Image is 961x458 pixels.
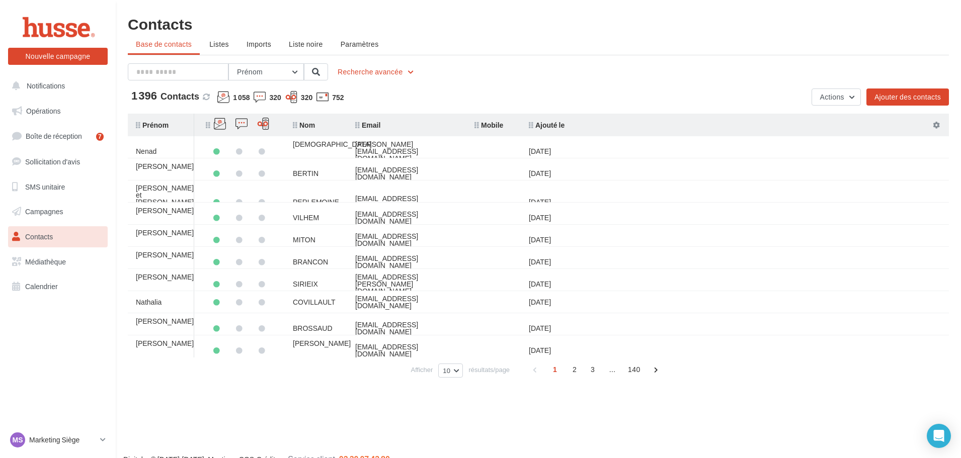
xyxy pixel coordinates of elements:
[301,93,312,103] span: 320
[411,365,433,375] span: Afficher
[6,101,110,122] a: Opérations
[26,132,82,140] span: Boîte de réception
[567,361,583,378] span: 2
[355,121,380,129] span: Email
[289,40,323,48] span: Liste noire
[136,207,194,214] div: [PERSON_NAME]
[443,367,450,375] span: 10
[136,299,162,306] div: Nathalia
[927,424,951,448] div: Open Intercom Messenger
[355,233,458,247] div: [EMAIL_ADDRESS][DOMAIN_NAME]
[624,361,644,378] span: 140
[247,40,271,48] span: Imports
[529,236,551,243] div: [DATE]
[355,273,458,295] div: [EMAIL_ADDRESS][PERSON_NAME][DOMAIN_NAME]
[529,148,551,155] div: [DATE]
[332,93,344,103] span: 752
[128,16,949,31] h1: Contacts
[293,299,336,306] div: COVILLAULT
[136,163,194,170] div: [PERSON_NAME]
[474,121,503,129] span: Mobile
[29,435,96,445] p: Marketing Siège
[8,48,108,65] button: Nouvelle campagne
[820,93,844,101] span: Actions
[161,90,199,102] span: Contacts
[529,299,551,306] div: [DATE]
[529,281,551,288] div: [DATE]
[131,90,157,101] span: 1 396
[438,363,463,378] button: 10
[6,151,110,172] a: Sollicitation d'avis
[355,343,458,357] div: [EMAIL_ADDRESS][DOMAIN_NAME]
[355,195,458,209] div: [EMAIL_ADDRESS][DOMAIN_NAME]
[237,67,263,76] span: Prénom
[529,258,551,265] div: [DATE]
[136,229,194,236] div: [PERSON_NAME]
[6,251,110,272] a: Médiathèque
[355,141,458,162] div: [PERSON_NAME][EMAIL_ADDRESS][DOMAIN_NAME]
[27,81,65,90] span: Notifications
[293,214,319,221] div: VILHEM
[355,211,458,225] div: [EMAIL_ADDRESS][DOMAIN_NAME]
[529,121,565,129] span: Ajouté le
[136,340,194,347] div: [PERSON_NAME]
[293,281,318,288] div: SIRIEIX
[293,170,318,177] div: BERTIN
[355,321,458,335] div: [EMAIL_ADDRESS][DOMAIN_NAME]
[136,185,194,206] div: [PERSON_NAME] et [PERSON_NAME]
[25,232,53,241] span: Contacts
[529,325,551,332] div: [DATE]
[293,258,328,265] div: BRANCON
[136,318,194,325] div: [PERSON_NAME]
[233,93,250,103] span: 1 058
[209,40,229,48] span: Listes
[6,176,110,198] a: SMS unitaire
[13,435,23,445] span: MS
[355,166,458,180] div: [EMAIL_ADDRESS][DOMAIN_NAME]
[334,66,419,78] button: Recherche avancée
[136,148,156,155] div: Nenad
[96,133,104,141] div: 7
[604,361,620,378] span: ...
[6,201,110,222] a: Campagnes
[547,361,563,378] span: 1
[529,347,551,354] div: [DATE]
[6,276,110,297] a: Calendrier
[293,199,339,206] div: PERLEMOINE
[529,170,551,177] div: [DATE]
[136,251,194,258] div: [PERSON_NAME]
[6,226,110,247] a: Contacts
[355,255,458,269] div: [EMAIL_ADDRESS][DOMAIN_NAME]
[136,121,169,129] span: Prénom
[866,88,949,106] button: Ajouter des contacts
[25,182,65,191] span: SMS unitaire
[293,325,333,332] div: BROSSAUD
[25,282,58,291] span: Calendrier
[25,157,80,166] span: Sollicitation d'avis
[8,430,108,449] a: MS Marketing Siège
[6,125,110,147] a: Boîte de réception7
[529,214,551,221] div: [DATE]
[293,121,315,129] span: Nom
[269,93,281,103] span: 320
[529,199,551,206] div: [DATE]
[25,257,66,266] span: Médiathèque
[293,340,351,347] div: [PERSON_NAME]
[293,236,315,243] div: MITON
[228,63,304,80] button: Prénom
[812,88,861,106] button: Actions
[341,40,379,48] span: Paramètres
[136,273,194,281] div: [PERSON_NAME]
[26,107,60,115] span: Opérations
[6,75,106,97] button: Notifications
[293,141,372,148] div: [DEMOGRAPHIC_DATA]
[585,361,601,378] span: 3
[468,365,510,375] span: résultats/page
[25,207,63,216] span: Campagnes
[355,295,458,309] div: [EMAIL_ADDRESS][DOMAIN_NAME]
